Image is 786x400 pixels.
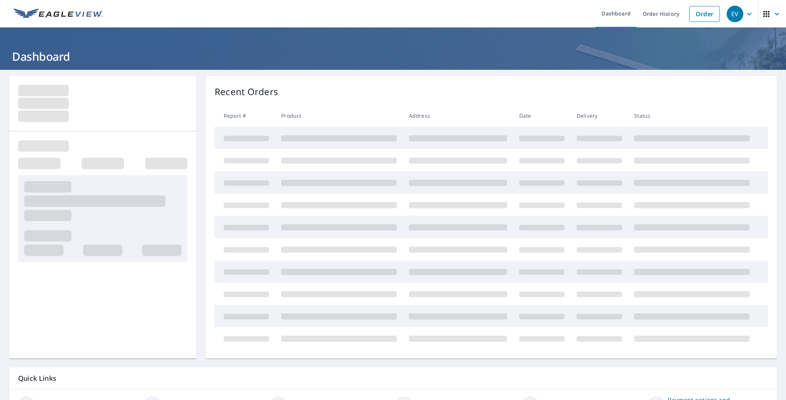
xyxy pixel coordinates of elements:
a: Order [689,6,720,22]
p: Quick Links [18,374,768,383]
div: EV [727,6,743,22]
p: Recent Orders [215,85,278,98]
th: Address [403,105,513,127]
th: Status [628,105,756,127]
th: Date [513,105,571,127]
th: Product [275,105,403,127]
th: Delivery [571,105,628,127]
img: EV Logo [14,8,103,20]
h1: Dashboard [9,49,777,64]
th: Report # [215,105,275,127]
